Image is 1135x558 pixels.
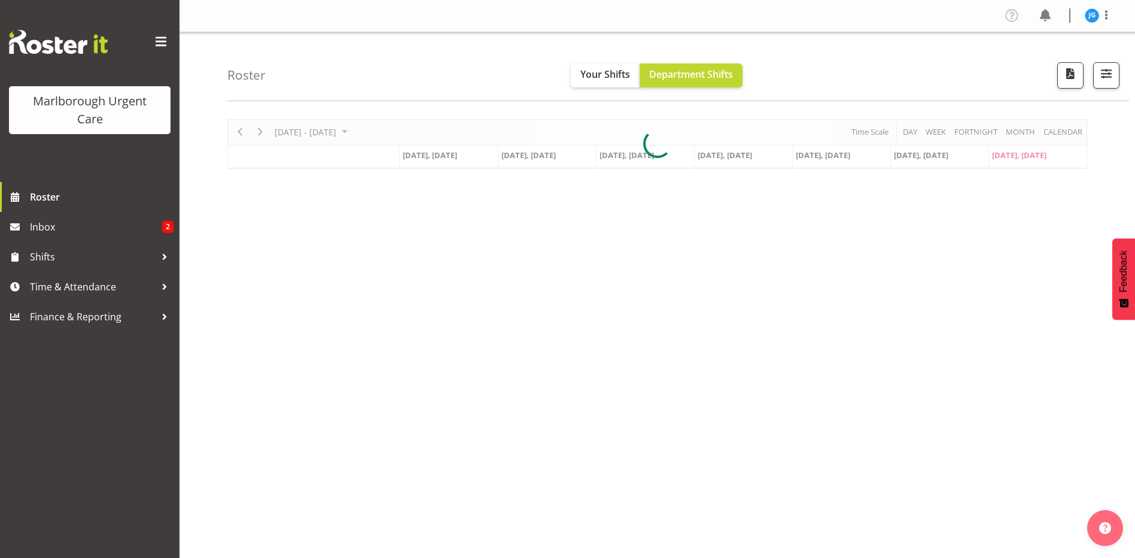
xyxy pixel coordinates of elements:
[1057,62,1084,89] button: Download a PDF of the roster according to the set date range.
[30,278,156,296] span: Time & Attendance
[571,63,640,87] button: Your Shifts
[30,218,162,236] span: Inbox
[227,68,266,82] h4: Roster
[580,68,630,81] span: Your Shifts
[649,68,733,81] span: Department Shifts
[1118,250,1129,292] span: Feedback
[30,308,156,326] span: Finance & Reporting
[1093,62,1119,89] button: Filter Shifts
[1085,8,1099,23] img: josephine-godinez11850.jpg
[30,188,174,206] span: Roster
[21,92,159,128] div: Marlborough Urgent Care
[9,30,108,54] img: Rosterit website logo
[640,63,743,87] button: Department Shifts
[30,248,156,266] span: Shifts
[1112,238,1135,320] button: Feedback - Show survey
[162,221,174,233] span: 2
[1099,522,1111,534] img: help-xxl-2.png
